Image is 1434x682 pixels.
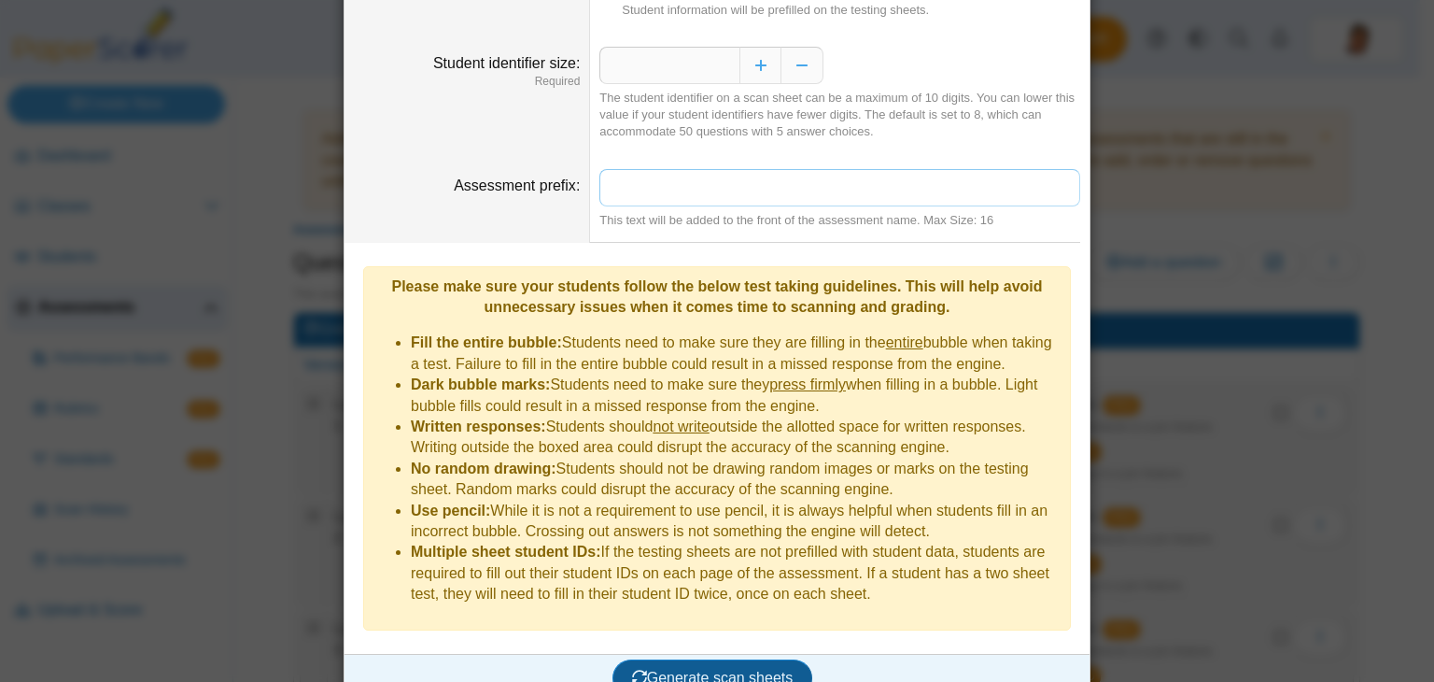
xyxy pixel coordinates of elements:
button: Increase [739,47,781,84]
li: Students need to make sure they when filling in a bubble. Light bubble fills could result in a mi... [411,375,1061,417]
b: No random drawing: [411,461,556,476]
b: Multiple sheet student IDs: [411,544,601,560]
u: not write [653,419,709,434]
label: Assessment prefix [454,178,580,193]
li: While it is not a requirement to use pencil, it is always helpful when students fill in an incorr... [411,501,1061,543]
li: Students should not be drawing random images or marks on the testing sheet. Random marks could di... [411,459,1061,501]
u: press firmly [769,377,846,392]
div: The student identifier on a scan sheet can be a maximum of 10 digits. You can lower this value if... [599,90,1080,141]
li: Students should outside the allotted space for written responses. Writing outside the boxed area ... [411,417,1061,459]
li: Students need to make sure they are filling in the bubble when taking a test. Failure to fill in ... [411,333,1061,375]
li: If the testing sheets are not prefilled with student data, students are required to fill out thei... [411,542,1061,604]
b: Use pencil: [411,503,490,519]
b: Fill the entire bubble: [411,334,562,350]
b: Dark bubble marks: [411,377,550,392]
b: Please make sure your students follow the below test taking guidelines. This will help avoid unne... [391,278,1042,315]
dfn: Student information will be prefilled on the testing sheets. [622,2,1080,19]
div: This text will be added to the front of the assessment name. Max Size: 16 [599,212,1080,229]
dfn: Required [354,74,580,90]
button: Decrease [781,47,823,84]
label: Student identifier size [433,55,580,71]
u: entire [886,334,923,350]
b: Written responses: [411,419,546,434]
